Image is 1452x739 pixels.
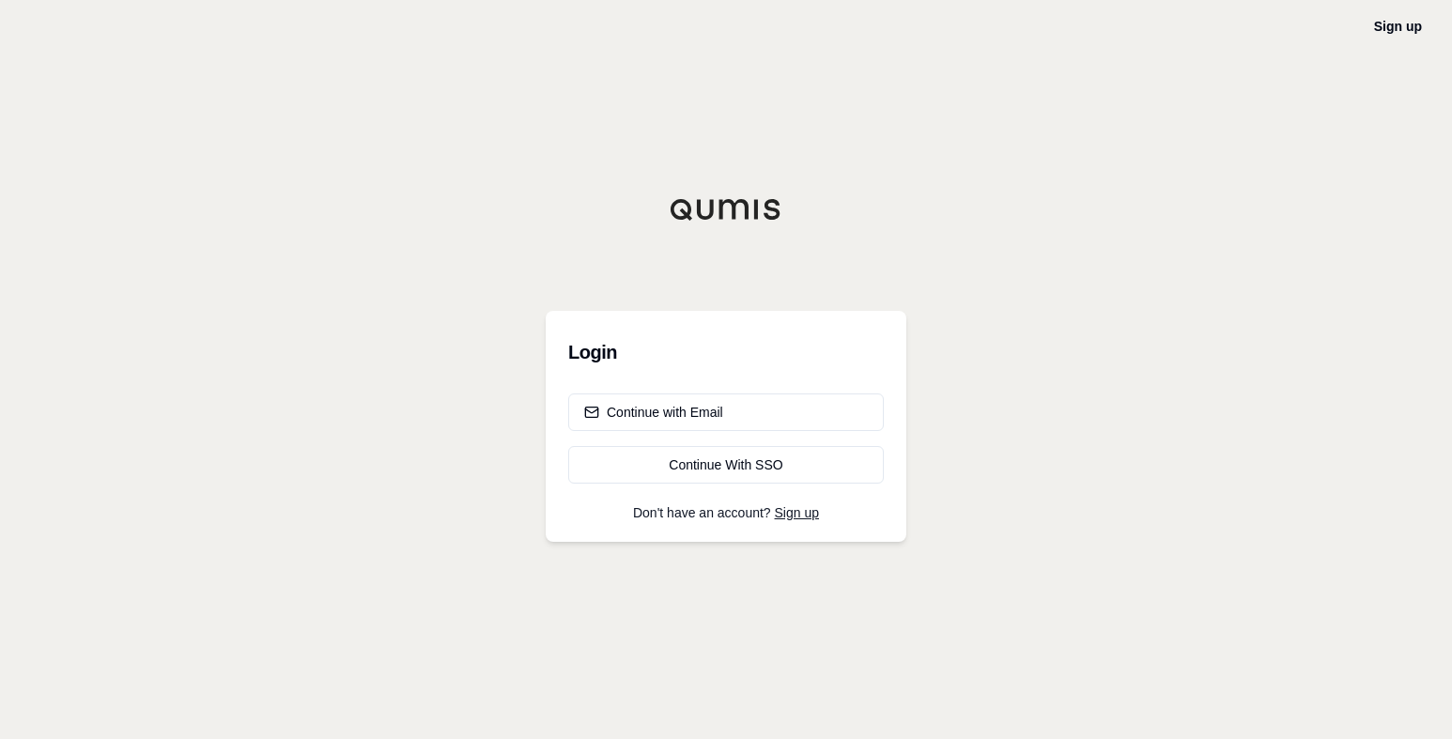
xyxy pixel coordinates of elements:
h3: Login [568,333,884,371]
div: Continue With SSO [584,455,868,474]
button: Continue with Email [568,393,884,431]
img: Qumis [670,198,782,221]
p: Don't have an account? [568,506,884,519]
a: Sign up [775,505,819,520]
div: Continue with Email [584,403,723,422]
a: Sign up [1374,19,1422,34]
a: Continue With SSO [568,446,884,484]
